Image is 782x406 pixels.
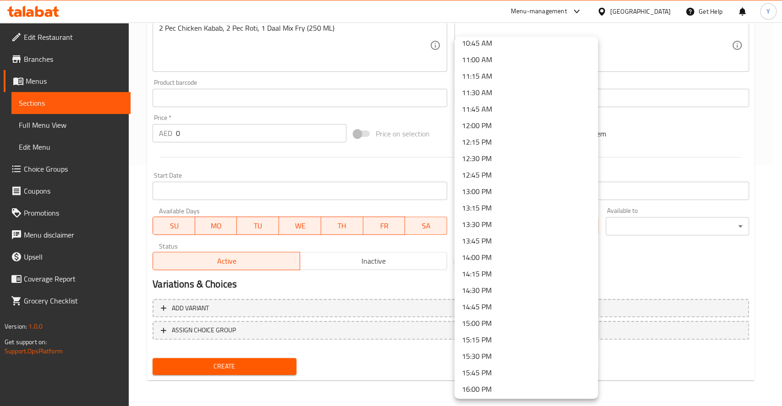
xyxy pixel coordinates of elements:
[454,51,598,68] li: 11:00 AM
[454,249,598,265] li: 14:00 PM
[454,348,598,364] li: 15:30 PM
[454,183,598,200] li: 13:00 PM
[454,68,598,84] li: 11:15 AM
[454,315,598,331] li: 15:00 PM
[454,101,598,117] li: 11:45 AM
[454,216,598,233] li: 13:30 PM
[454,364,598,381] li: 15:45 PM
[454,265,598,282] li: 14:15 PM
[454,35,598,51] li: 10:45 AM
[454,150,598,167] li: 12:30 PM
[454,331,598,348] li: 15:15 PM
[454,233,598,249] li: 13:45 PM
[454,134,598,150] li: 12:15 PM
[454,381,598,397] li: 16:00 PM
[454,167,598,183] li: 12:45 PM
[454,200,598,216] li: 13:15 PM
[454,298,598,315] li: 14:45 PM
[454,84,598,101] li: 11:30 AM
[454,282,598,298] li: 14:30 PM
[454,117,598,134] li: 12:00 PM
